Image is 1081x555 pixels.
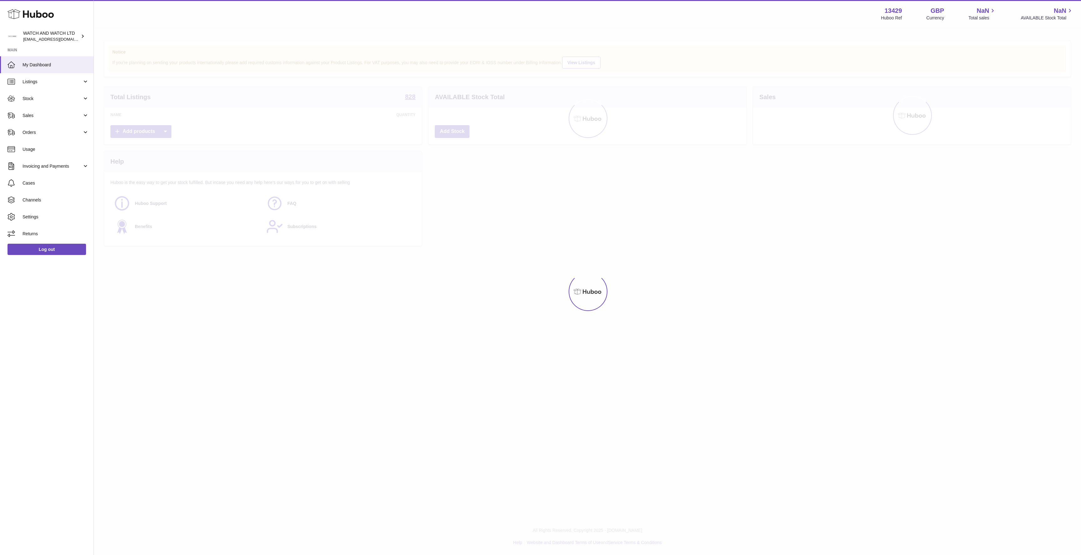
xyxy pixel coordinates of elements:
[23,113,82,119] span: Sales
[8,32,17,41] img: baris@watchandwatch.co.uk
[23,79,82,85] span: Listings
[931,7,944,15] strong: GBP
[885,7,902,15] strong: 13429
[23,180,89,186] span: Cases
[23,163,82,169] span: Invoicing and Payments
[23,197,89,203] span: Channels
[926,15,944,21] div: Currency
[881,15,902,21] div: Huboo Ref
[23,37,92,42] span: [EMAIL_ADDRESS][DOMAIN_NAME]
[1054,7,1066,15] span: NaN
[968,7,996,21] a: NaN Total sales
[23,130,82,135] span: Orders
[23,96,82,102] span: Stock
[23,62,89,68] span: My Dashboard
[8,244,86,255] a: Log out
[968,15,996,21] span: Total sales
[1021,15,1073,21] span: AVAILABLE Stock Total
[977,7,989,15] span: NaN
[1021,7,1073,21] a: NaN AVAILABLE Stock Total
[23,214,89,220] span: Settings
[23,30,79,42] div: WATCH AND WATCH LTD
[23,231,89,237] span: Returns
[23,146,89,152] span: Usage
